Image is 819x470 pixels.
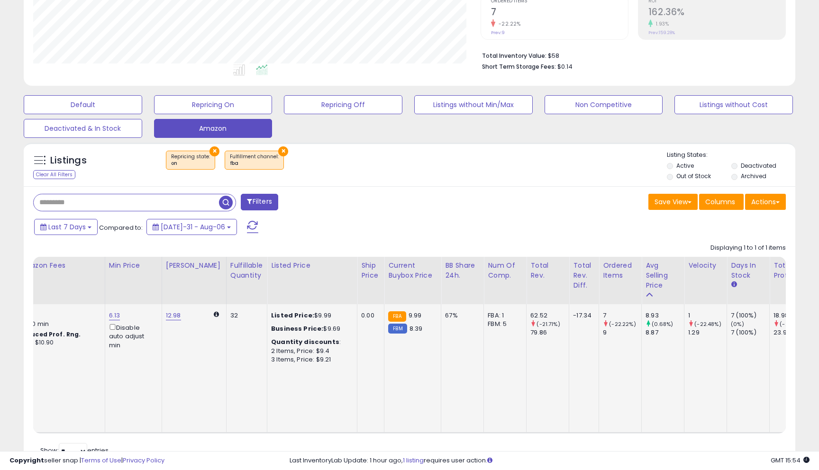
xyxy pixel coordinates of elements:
[388,324,407,334] small: FBM
[24,119,142,138] button: Deactivated & In Stock
[676,162,694,170] label: Active
[146,219,237,235] button: [DATE]-31 - Aug-06
[646,311,684,320] div: 8.93
[271,324,323,333] b: Business Price:
[403,456,424,465] a: 1 listing
[154,95,273,114] button: Repricing On
[9,456,44,465] strong: Copyright
[741,172,766,180] label: Archived
[230,261,263,280] div: Fulfillable Quantity
[731,280,737,289] small: Days In Stock.
[414,95,533,114] button: Listings without Min/Max
[710,244,786,253] div: Displaying 1 to 1 of 1 items
[530,328,569,337] div: 79.86
[19,339,98,347] div: $10 - $10.90
[445,261,480,280] div: BB Share 24h.
[48,222,86,232] span: Last 7 Days
[482,49,779,61] li: $58
[530,311,569,320] div: 62.52
[271,261,353,271] div: Listed Price
[648,7,785,19] h2: 162.36%
[19,320,98,328] div: $0.30 min
[271,337,339,346] b: Quantity discounts
[603,328,641,337] div: 9
[731,328,769,337] div: 7 (100%)
[773,261,808,280] div: Total Profit
[109,261,158,271] div: Min Price
[230,153,279,167] span: Fulfillment channel :
[495,20,521,27] small: -22.22%
[161,222,225,232] span: [DATE]-31 - Aug-06
[741,162,776,170] label: Deactivated
[609,320,636,328] small: (-22.22%)
[19,311,98,320] div: 15%
[9,456,164,465] div: seller snap | |
[688,261,723,271] div: Velocity
[271,325,350,333] div: $9.69
[445,311,476,320] div: 67%
[409,324,423,333] span: 8.39
[545,95,663,114] button: Non Competitive
[230,160,279,167] div: fba
[99,223,143,232] span: Compared to:
[284,95,402,114] button: Repricing Off
[19,261,101,271] div: Amazon Fees
[109,311,120,320] a: 6.13
[603,311,641,320] div: 7
[209,146,219,156] button: ×
[773,328,812,337] div: 23.94
[361,261,380,280] div: Ship Price
[648,30,675,36] small: Prev: 159.28%
[230,311,260,320] div: 32
[166,311,181,320] a: 12.98
[34,219,98,235] button: Last 7 Days
[154,119,273,138] button: Amazon
[24,95,142,114] button: Default
[694,320,721,328] small: (-22.48%)
[773,311,812,320] div: 18.98
[488,320,519,328] div: FBM: 5
[171,160,210,167] div: on
[731,311,769,320] div: 7 (100%)
[40,446,109,455] span: Show: entries
[646,328,684,337] div: 8.87
[271,338,350,346] div: :
[745,194,786,210] button: Actions
[388,261,437,280] div: Current Buybox Price
[688,311,727,320] div: 1
[667,151,795,160] p: Listing States:
[771,456,810,465] span: 2025-08-14 15:54 GMT
[646,261,680,290] div: Avg Selling Price
[699,194,744,210] button: Columns
[33,170,75,179] div: Clear All Filters
[648,194,698,210] button: Save View
[491,30,505,36] small: Prev: 9
[674,95,793,114] button: Listings without Cost
[491,7,628,19] h2: 7
[573,261,595,290] div: Total Rev. Diff.
[603,261,637,280] div: Ordered Items
[241,194,278,210] button: Filters
[271,347,350,355] div: 2 Items, Price: $9.4
[731,320,744,328] small: (0%)
[705,197,735,207] span: Columns
[573,311,591,320] div: -17.34
[688,328,727,337] div: 1.29
[409,311,422,320] span: 9.99
[290,456,810,465] div: Last InventoryLab Update: 1 hour ago, requires user action.
[731,261,765,280] div: Days In Stock
[166,261,222,271] div: [PERSON_NAME]
[361,311,377,320] div: 0.00
[530,261,565,280] div: Total Rev.
[557,62,573,71] span: $0.14
[19,330,81,338] b: Reduced Prof. Rng.
[81,456,121,465] a: Terms of Use
[780,320,806,328] small: (-20.72%)
[109,322,155,350] div: Disable auto adjust min
[482,52,546,60] b: Total Inventory Value:
[271,311,314,320] b: Listed Price:
[271,355,350,364] div: 3 Items, Price: $9.21
[652,320,673,328] small: (0.68%)
[676,172,711,180] label: Out of Stock
[653,20,669,27] small: 1.93%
